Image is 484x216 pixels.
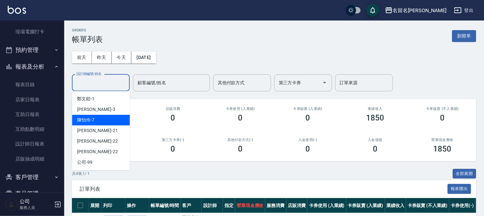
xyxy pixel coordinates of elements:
span: 鄭文鎧 -1 [77,96,94,102]
a: 新開單 [452,33,476,39]
h3: 0 [238,145,243,154]
span: 公司 -99 [77,159,92,166]
h3: 0 [171,145,175,154]
button: save [366,4,379,17]
span: [PERSON_NAME] -22 [77,138,118,145]
div: 名留名[PERSON_NAME] [393,6,446,14]
h3: 0 [305,113,310,122]
h3: 0 [373,145,377,154]
h2: 入金儲值 [349,138,401,142]
button: 登出 [452,4,476,16]
th: 店販消費 [286,198,308,213]
h2: 第三方卡券(-) [147,138,199,142]
h2: 卡券販賣 (不入業績) [417,107,469,111]
th: 業績收入 [385,198,406,213]
h2: 入金使用(-) [282,138,334,142]
h2: 業績收入 [349,107,401,111]
th: 帳單編號/時間 [149,198,181,213]
span: 陳怡伶 -7 [77,117,94,123]
th: 展開 [89,198,101,213]
h2: 卡券使用 (入業績) [215,107,267,111]
button: [DATE] [131,52,156,63]
h3: 1850 [434,145,452,154]
p: 共 4 筆, 1 / 1 [72,171,90,177]
button: 預約管理 [3,42,62,58]
button: Open [320,78,330,88]
button: 全部展開 [453,169,477,179]
h3: 0 [171,113,175,122]
th: 卡券使用(-) [449,198,476,213]
button: 前天 [72,52,92,63]
h3: 1850 [366,113,384,122]
h2: 卡券販賣 (入業績) [282,107,334,111]
button: 報表及分析 [3,58,62,75]
button: 新開單 [452,30,476,42]
p: 服務人員 [20,205,52,211]
button: 報表匯出 [448,184,471,194]
h3: 帳單列表 [72,35,103,44]
a: 互助日報表 [3,107,62,122]
a: 互助點數明細 [3,122,62,137]
th: 卡券販賣 (不入業績) [406,198,449,213]
a: 設計師日報表 [3,137,62,151]
img: Person [5,198,18,211]
th: 服務消費 [265,198,286,213]
span: [PERSON_NAME] -22 [77,148,118,155]
img: Logo [8,6,26,14]
button: 今天 [112,52,132,63]
button: 商品管理 [3,185,62,202]
th: 客戶 [181,198,202,213]
h3: 0 [305,145,310,154]
button: 昨天 [92,52,112,63]
th: 指定 [223,198,235,213]
label: 設計師編號/姓名 [76,71,101,76]
span: 訂單列表 [80,186,448,192]
a: 店家日報表 [3,92,62,107]
th: 操作 [125,198,149,213]
a: 現場電腦打卡 [3,24,62,39]
h2: ORDERS [72,28,103,32]
th: 營業現金應收 [235,198,265,213]
h3: 0 [238,113,243,122]
span: [PERSON_NAME] -21 [77,127,118,134]
a: 報表目錄 [3,77,62,92]
button: 客戶管理 [3,169,62,186]
h2: 營業現金應收 [417,138,469,142]
th: 卡券使用 (入業績) [307,198,346,213]
h2: 其他付款方式(-) [215,138,267,142]
a: 店販抽成明細 [3,152,62,166]
a: 報表匯出 [448,186,471,192]
button: 名留名[PERSON_NAME] [383,4,449,17]
span: [PERSON_NAME] -3 [77,106,115,113]
th: 卡券販賣 (入業績) [346,198,385,213]
h5: 公司 [20,198,52,205]
h2: 店販消費 [147,107,199,111]
h3: 0 [440,113,445,122]
th: 列印 [101,198,125,213]
th: 設計師 [202,198,223,213]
